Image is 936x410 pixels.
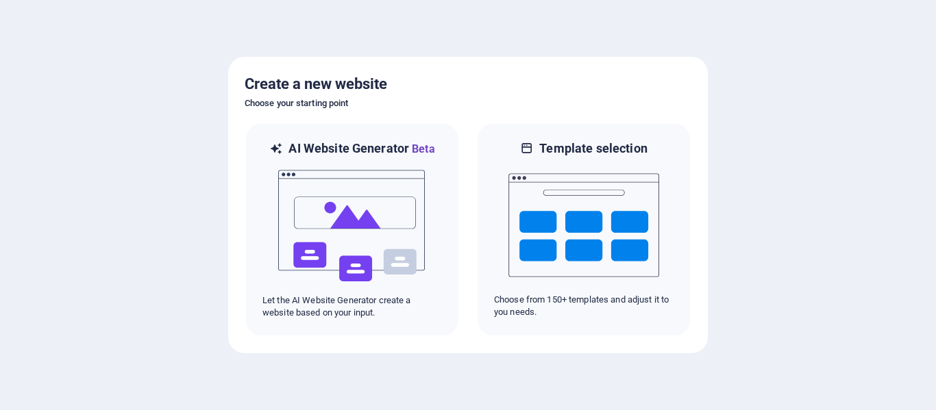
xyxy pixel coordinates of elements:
[245,73,691,95] h5: Create a new website
[245,123,460,337] div: AI Website GeneratorBetaaiLet the AI Website Generator create a website based on your input.
[245,95,691,112] h6: Choose your starting point
[262,294,442,319] p: Let the AI Website Generator create a website based on your input.
[539,140,647,157] h6: Template selection
[494,294,674,318] p: Choose from 150+ templates and adjust it to you needs.
[409,142,435,155] span: Beta
[277,157,428,294] img: ai
[476,123,691,337] div: Template selectionChoose from 150+ templates and adjust it to you needs.
[288,140,434,157] h6: AI Website Generator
